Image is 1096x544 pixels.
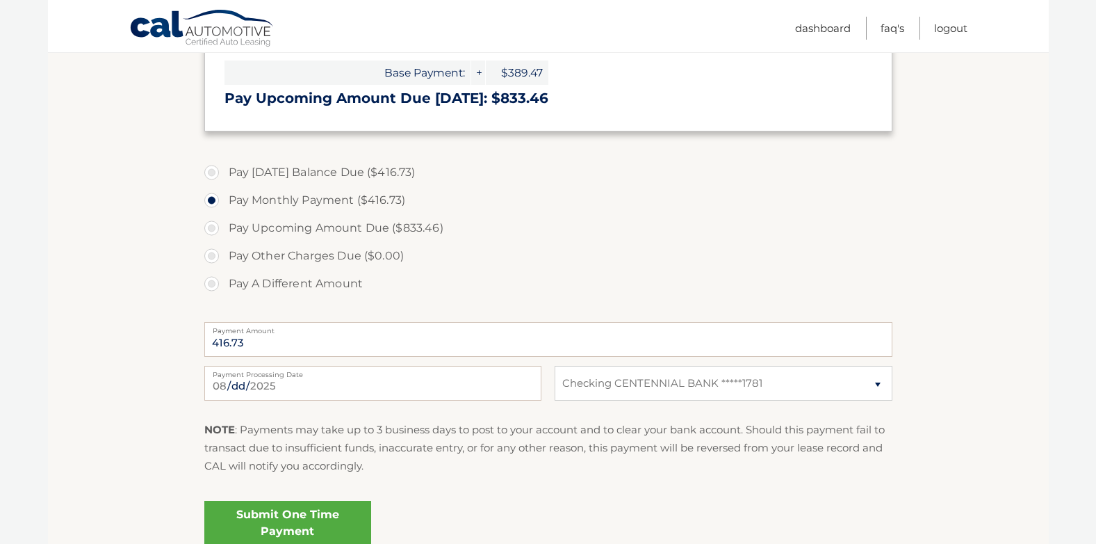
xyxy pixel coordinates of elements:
[204,270,892,298] label: Pay A Different Amount
[204,186,892,214] label: Pay Monthly Payment ($416.73)
[204,214,892,242] label: Pay Upcoming Amount Due ($833.46)
[204,242,892,270] label: Pay Other Charges Due ($0.00)
[934,17,967,40] a: Logout
[795,17,851,40] a: Dashboard
[486,61,548,85] span: $389.47
[204,159,892,186] label: Pay [DATE] Balance Due ($416.73)
[204,423,235,436] strong: NOTE
[204,366,541,377] label: Payment Processing Date
[204,421,892,476] p: : Payments may take up to 3 business days to post to your account and to clear your bank account....
[204,322,892,357] input: Payment Amount
[129,9,275,49] a: Cal Automotive
[224,90,872,107] h3: Pay Upcoming Amount Due [DATE]: $833.46
[204,366,541,401] input: Payment Date
[881,17,904,40] a: FAQ's
[471,61,485,85] span: +
[204,322,892,333] label: Payment Amount
[224,61,471,85] span: Base Payment:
